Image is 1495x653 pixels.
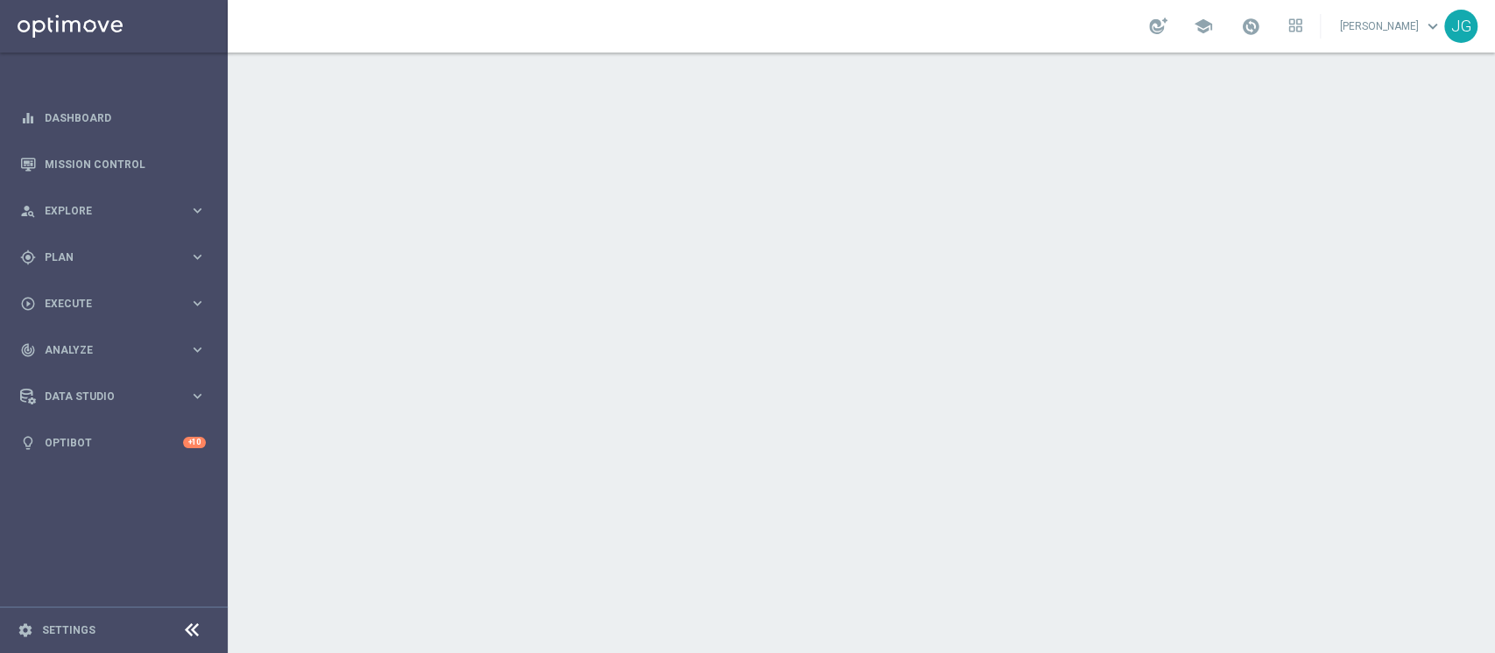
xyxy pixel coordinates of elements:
button: track_changes Analyze keyboard_arrow_right [19,343,207,357]
a: Mission Control [45,141,206,187]
button: gps_fixed Plan keyboard_arrow_right [19,250,207,264]
div: Dashboard [20,95,206,141]
button: lightbulb Optibot +10 [19,436,207,450]
div: Analyze [20,342,189,358]
div: +10 [183,437,206,448]
div: Optibot [20,419,206,466]
span: keyboard_arrow_down [1423,17,1442,36]
span: Explore [45,206,189,216]
span: Data Studio [45,391,189,402]
button: Data Studio keyboard_arrow_right [19,390,207,404]
i: keyboard_arrow_right [189,249,206,265]
a: Settings [42,625,95,635]
a: [PERSON_NAME]keyboard_arrow_down [1338,13,1444,39]
div: JG [1444,10,1477,43]
div: Explore [20,203,189,219]
i: settings [18,622,33,638]
i: keyboard_arrow_right [189,341,206,358]
i: lightbulb [20,435,36,451]
button: Mission Control [19,158,207,172]
span: Analyze [45,345,189,355]
button: play_circle_outline Execute keyboard_arrow_right [19,297,207,311]
i: person_search [20,203,36,219]
div: Data Studio [20,389,189,404]
a: Dashboard [45,95,206,141]
button: person_search Explore keyboard_arrow_right [19,204,207,218]
div: Execute [20,296,189,312]
i: play_circle_outline [20,296,36,312]
i: keyboard_arrow_right [189,295,206,312]
div: Mission Control [20,141,206,187]
i: keyboard_arrow_right [189,202,206,219]
span: Execute [45,298,189,309]
i: track_changes [20,342,36,358]
i: equalizer [20,110,36,126]
span: Plan [45,252,189,263]
button: equalizer Dashboard [19,111,207,125]
span: school [1194,17,1213,36]
div: Plan [20,249,189,265]
i: keyboard_arrow_right [189,388,206,404]
i: gps_fixed [20,249,36,265]
a: Optibot [45,419,183,466]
